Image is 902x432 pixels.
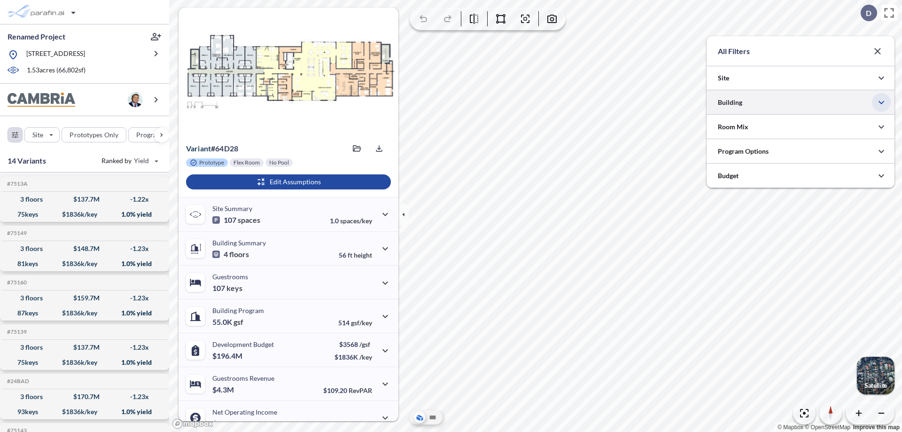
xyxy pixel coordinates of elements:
p: Guestrooms [212,273,248,281]
p: Net Operating Income [212,408,277,416]
p: 40.4% [332,420,372,428]
p: Edit Assumptions [270,177,321,187]
img: user logo [128,92,143,107]
p: Development Budget [212,340,274,348]
a: OpenStreetMap [805,424,850,431]
button: Site Plan [427,412,438,423]
p: 107 [212,215,260,225]
p: Program Options [718,147,769,156]
p: Satellite [864,382,887,389]
p: Flex Room [233,159,260,166]
img: Switcher Image [857,357,894,394]
p: 1.53 acres ( 66,802 sf) [27,65,86,76]
button: Prototypes Only [62,127,126,142]
a: Mapbox [778,424,803,431]
p: Room Mix [718,122,748,132]
p: $4.3M [212,385,235,394]
p: 4 [212,250,249,259]
p: Prototypes Only [70,130,118,140]
span: floors [229,250,249,259]
p: Renamed Project [8,31,65,42]
p: Building Program [212,306,264,314]
button: Switcher ImageSatellite [857,357,894,394]
p: Building Summary [212,239,266,247]
p: 1.0 [330,217,372,225]
p: All Filters [718,46,750,57]
button: Ranked by Yield [94,153,164,168]
p: $109.20 [323,386,372,394]
p: Budget [718,171,739,181]
button: Program [128,127,179,142]
span: gsf/key [351,319,372,327]
p: 14 Variants [8,155,46,166]
span: RevPAR [349,386,372,394]
p: $196.4M [212,351,244,361]
p: [STREET_ADDRESS] [26,49,85,61]
p: Prototype [199,159,224,166]
p: 107 [212,283,242,293]
p: $3568 [334,340,372,348]
span: /key [359,353,372,361]
p: Site [718,73,729,83]
p: $1836K [334,353,372,361]
p: # 64d28 [186,144,238,153]
span: margin [351,420,372,428]
span: Yield [134,156,149,165]
h5: Click to copy the code [5,230,27,236]
span: ft [348,251,352,259]
p: 514 [338,319,372,327]
span: /gsf [359,340,370,348]
h5: Click to copy the code [5,329,27,335]
img: BrandImage [8,93,75,107]
h5: Click to copy the code [5,378,29,385]
span: height [354,251,372,259]
p: 56 [339,251,372,259]
p: D [866,9,871,17]
p: $1.8M [212,419,235,428]
span: gsf [233,317,243,327]
p: Program [136,130,163,140]
p: No Pool [269,159,289,166]
span: spaces [238,215,260,225]
p: 55.0K [212,317,243,327]
a: Mapbox homepage [172,418,213,429]
p: Site [32,130,43,140]
span: keys [226,283,242,293]
button: Aerial View [414,412,425,423]
p: Guestrooms Revenue [212,374,274,382]
span: spaces/key [340,217,372,225]
h5: Click to copy the code [5,181,28,187]
span: Variant [186,144,211,153]
h5: Click to copy the code [5,279,27,286]
p: Site Summary [212,204,252,212]
a: Improve this map [853,424,900,431]
button: Edit Assumptions [186,174,391,189]
button: Site [24,127,60,142]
